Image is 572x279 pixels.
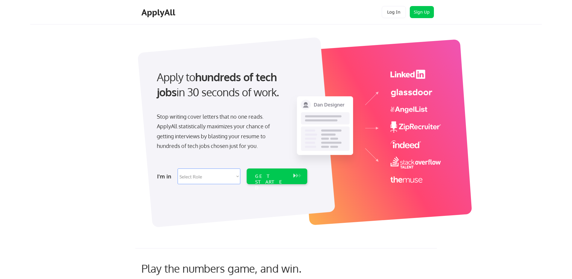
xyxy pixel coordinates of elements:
div: ApplyAll [141,7,177,18]
strong: hundreds of tech jobs [157,70,280,99]
div: Apply to in 30 seconds of work. [157,69,305,100]
div: GET STARTED [255,173,287,191]
button: Log In [382,6,406,18]
button: Sign Up [410,6,434,18]
div: Stop writing cover letters that no one reads. ApplyAll statistically maximizes your chance of get... [157,112,281,151]
div: Play the numbers game, and win. [141,262,328,275]
div: I'm in [157,172,174,181]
